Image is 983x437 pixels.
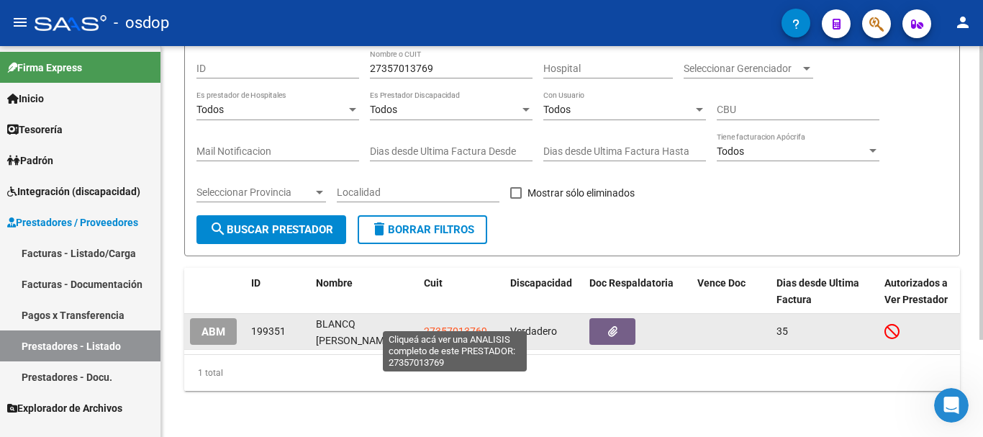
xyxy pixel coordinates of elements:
mat-icon: search [209,220,227,238]
mat-icon: person [954,14,971,31]
span: Cuit [424,277,443,289]
div: 1 total [184,355,960,391]
datatable-header-cell: Discapacidad [504,268,584,315]
span: Vence Doc [697,277,746,289]
button: Borrar Filtros [358,215,487,244]
span: Doc Respaldatoria [589,277,674,289]
datatable-header-cell: Nombre [310,268,418,315]
span: Borrar Filtros [371,223,474,236]
span: 27357013769 [424,325,487,337]
span: Firma Express [7,60,82,76]
span: Dias desde Ultima Factura [776,277,859,305]
span: Autorizados a Ver Prestador [884,277,948,305]
span: Todos [196,104,224,115]
mat-icon: menu [12,14,29,31]
span: Todos [543,104,571,115]
iframe: Intercom live chat [934,388,969,423]
span: Todos [370,104,397,115]
span: Prestadores / Proveedores [7,215,138,230]
span: - osdop [114,7,169,39]
span: Padrón [7,153,53,168]
datatable-header-cell: Vence Doc [692,268,771,315]
span: ABM [201,325,225,338]
span: Verdadero [510,325,557,337]
span: Integración (discapacidad) [7,184,140,199]
span: Nombre [316,277,353,289]
mat-icon: delete [371,220,388,238]
div: BLANCQ [PERSON_NAME] IRUPE [316,316,412,346]
datatable-header-cell: Cuit [418,268,504,315]
span: Buscar Prestador [209,223,333,236]
span: 35 [776,325,788,337]
span: Explorador de Archivos [7,400,122,416]
span: Seleccionar Gerenciador [684,63,800,75]
span: Todos [717,145,744,157]
span: 199351 [251,325,286,337]
datatable-header-cell: Autorizados a Ver Prestador [879,268,958,315]
datatable-header-cell: ID [245,268,310,315]
datatable-header-cell: Doc Respaldatoria [584,268,692,315]
span: Tesorería [7,122,63,138]
span: Inicio [7,91,44,107]
span: ID [251,277,261,289]
button: ABM [190,318,237,345]
span: Mostrar sólo eliminados [527,184,635,202]
datatable-header-cell: Dias desde Ultima Factura [771,268,879,315]
button: Buscar Prestador [196,215,346,244]
span: Seleccionar Provincia [196,186,313,199]
span: Discapacidad [510,277,572,289]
